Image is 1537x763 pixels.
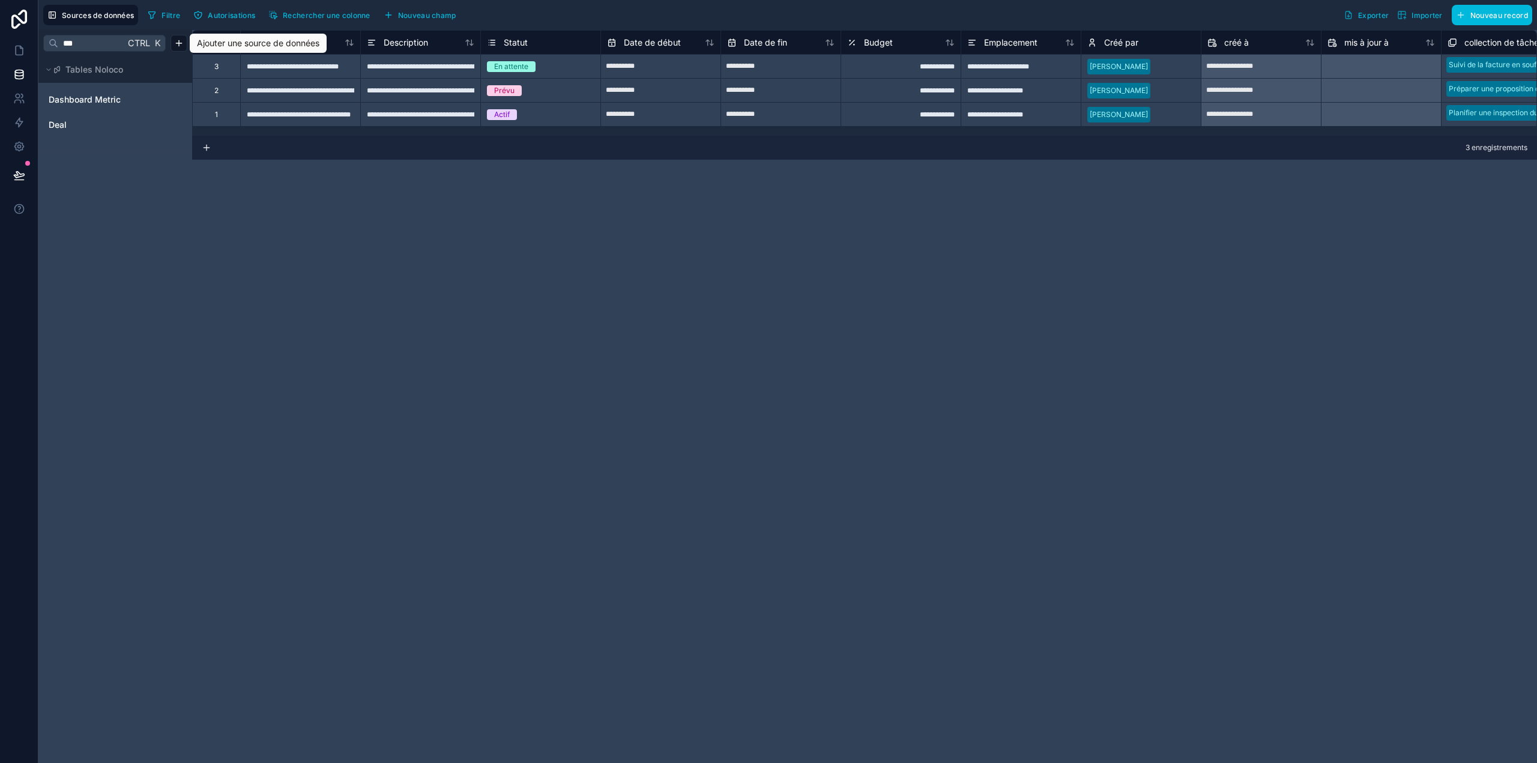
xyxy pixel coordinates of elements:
div: Indicateurs du tableau de bord [43,90,187,109]
font: Nouveau record [1470,11,1528,20]
font: Tables Noloco [65,64,123,74]
font: Ajouter une source de données [197,38,319,48]
button: Autorisations [189,6,259,24]
font: Filtre [162,11,180,20]
a: Dashboard Metric [49,94,146,106]
span: Deal [49,119,67,131]
button: Nouveau champ [379,6,460,24]
font: Autorisations [208,11,255,20]
font: 3 enregistrements [1466,143,1527,152]
font: Date de fin [744,37,787,47]
font: [PERSON_NAME] [1090,62,1148,71]
font: [PERSON_NAME] [1090,86,1148,95]
a: Autorisations [189,6,264,24]
font: Rechercher une colonne [283,11,370,20]
font: 3 [214,62,219,71]
span: Dashboard Metric [49,94,121,106]
button: Filtre [143,6,184,24]
button: Tables Noloco [43,61,180,78]
font: Créé par [1104,37,1138,47]
a: Deal [49,119,146,131]
font: Budget [864,37,893,47]
font: Sources de données [62,11,134,20]
font: Prévu [494,86,515,95]
button: Exporter [1339,5,1393,25]
button: Sources de données [43,5,138,25]
font: [PERSON_NAME] [1090,110,1148,119]
font: Actif [494,110,510,119]
button: Importer [1393,5,1446,25]
font: En attente [494,62,528,71]
font: Date de début [624,37,681,47]
font: créé à [1224,37,1249,47]
font: Description [384,37,428,47]
button: Rechercher une colonne [264,6,375,24]
font: Statut [504,37,528,47]
font: Importer [1412,11,1442,20]
a: Nouveau record [1447,5,1532,25]
font: 1 [215,110,218,119]
div: Accord [43,115,187,134]
font: K [155,38,161,49]
font: Exporter [1358,11,1389,20]
font: 2 [214,86,219,95]
button: Nouveau record [1452,5,1532,25]
font: Ctrl [128,38,150,49]
font: Emplacement [984,37,1037,47]
font: Nouveau champ [398,11,456,20]
font: mis à jour à [1344,37,1389,47]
